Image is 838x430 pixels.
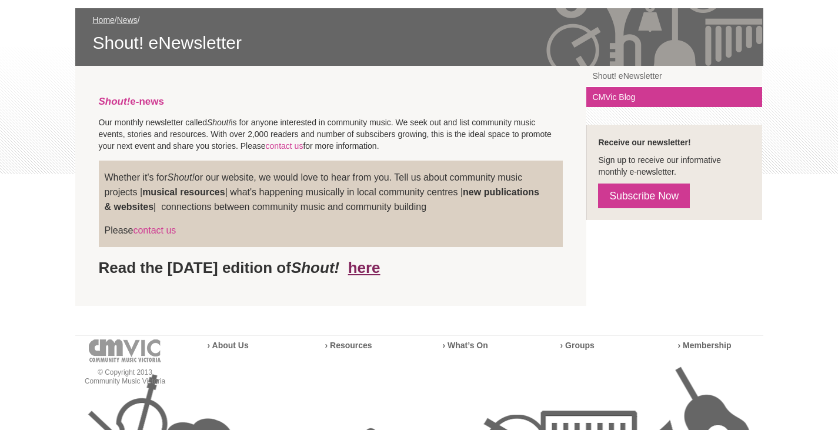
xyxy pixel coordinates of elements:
a: › Resources [325,341,372,350]
p: Whether it's for or our website, we would love to hear from you. Tell us about community music pr... [105,170,557,214]
strong: new publications & websites [105,187,539,212]
a: › What’s On [443,341,488,350]
a: Home [93,15,115,25]
em: Shout! [168,172,195,182]
a: contact us [266,141,303,151]
a: Shout!e-news [99,96,164,107]
img: cmvic-logo-footer.png [89,339,161,362]
a: News [117,15,138,25]
p: © Copyright 2013 Community Music Victoria [75,368,175,386]
a: CMVic Blog [586,87,762,107]
a: Subscribe Now [598,184,690,208]
h2: Read the [DATE] edition of [99,259,563,276]
p: Sign up to receive our informative monthly e-newsletter. [598,154,750,178]
a: Shout! eNewsletter [586,66,762,87]
strong: musical resources [142,187,225,197]
div: / / [93,14,746,54]
em: Shout! [207,118,231,127]
a: › Membership [678,341,732,350]
a: › Groups [560,341,595,350]
em: Shout! [291,259,339,276]
a: › About Us [208,341,249,350]
em: Shout! [99,96,131,107]
a: here [348,259,380,276]
strong: Receive our newsletter! [598,138,690,147]
p: Please [105,223,557,238]
a: contact us [133,225,176,235]
p: Our monthly newsletter called is for anyone interested in community music. We seek out and list c... [99,116,563,152]
span: Shout! eNewsletter [93,32,746,54]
